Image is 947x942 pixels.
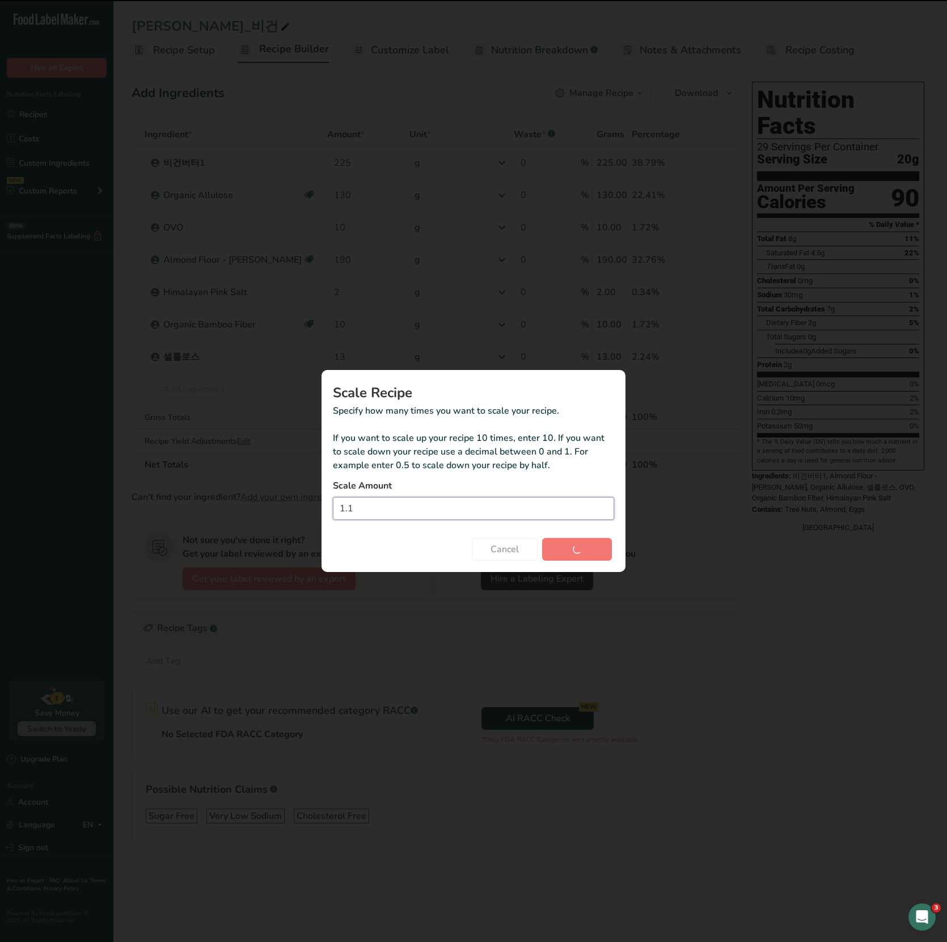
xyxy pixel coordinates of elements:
button: Cancel [472,538,538,561]
span: Cancel [491,543,519,556]
iframe: Intercom live chat [908,903,936,931]
h1: Scale Recipe [333,386,614,399]
span: Scale Amount [333,479,392,493]
span: 3 [932,903,941,912]
p: Specify how many times you want to scale your recipe. If you want to scale up your recipe 10 time... [333,404,614,472]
